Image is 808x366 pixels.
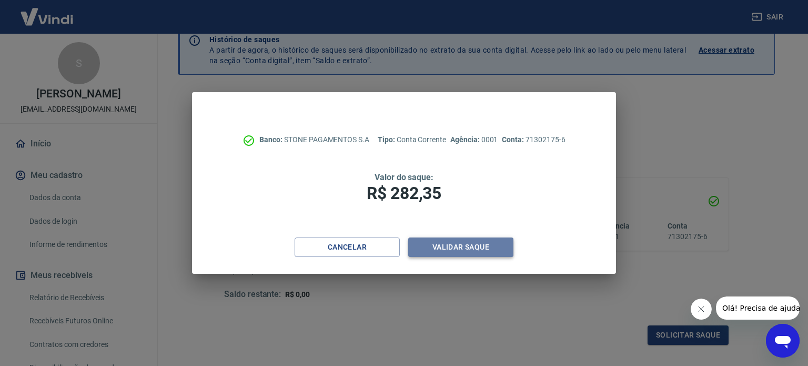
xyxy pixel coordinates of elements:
[6,7,88,16] span: Olá! Precisa de ajuda?
[502,135,526,144] span: Conta:
[259,134,369,145] p: STONE PAGAMENTOS S.A
[295,238,400,257] button: Cancelar
[716,296,800,320] iframe: Mensagem da empresa
[766,324,800,358] iframe: Botão para abrir a janela de mensagens
[450,135,481,144] span: Agência:
[378,134,446,145] p: Conta Corrente
[367,183,441,203] span: R$ 282,35
[408,238,513,257] button: Validar saque
[378,135,397,144] span: Tipo:
[502,134,565,145] p: 71302175-6
[691,299,712,320] iframe: Fechar mensagem
[450,134,498,145] p: 0001
[259,135,284,144] span: Banco:
[375,172,433,182] span: Valor do saque:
